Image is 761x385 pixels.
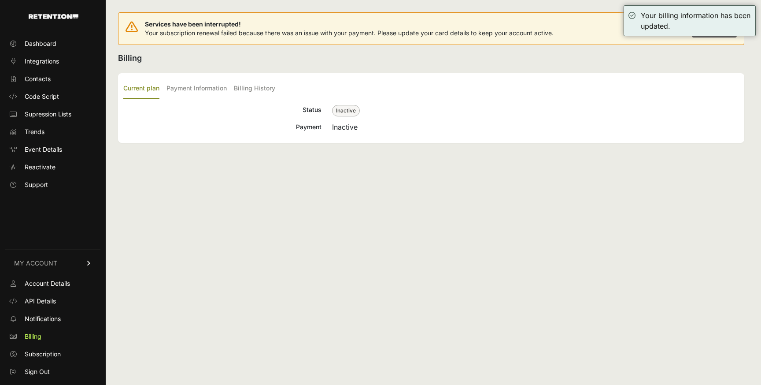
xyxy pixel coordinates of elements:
span: Subscription [25,350,61,359]
span: MY ACCOUNT [14,259,57,268]
a: Supression Lists [5,107,100,121]
a: Contacts [5,72,100,86]
a: Dashboard [5,37,100,51]
a: Account Details [5,277,100,291]
div: Payment [123,122,321,132]
a: Support [5,178,100,192]
span: Code Script [25,92,59,101]
span: Your subscription renewal failed because there was an issue with your payment. Please update your... [145,29,554,37]
span: Inactive [332,105,360,116]
h2: Billing [118,52,744,64]
span: Billing [25,332,41,341]
a: Sign Out [5,365,100,379]
img: Retention.com [29,14,78,19]
a: MY ACCOUNT [5,250,100,277]
label: Billing History [234,78,275,99]
span: API Details [25,297,56,306]
span: Event Details [25,145,62,154]
a: Reactivate [5,160,100,174]
span: Dashboard [25,39,56,48]
span: Integrations [25,57,59,66]
span: Trends [25,127,44,136]
div: Inactive [332,122,739,132]
div: Your billing information has been updated. [641,10,751,31]
span: Sign Out [25,367,50,376]
span: Contacts [25,75,51,83]
a: Integrations [5,54,100,68]
span: Notifications [25,314,61,323]
a: Code Script [5,90,100,104]
a: API Details [5,294,100,308]
span: Services have been interrupted! [145,20,554,29]
span: Account Details [25,279,70,288]
label: Current plan [123,78,159,99]
span: Support [25,180,48,189]
label: Payment Information [166,78,227,99]
div: Status [123,105,321,116]
span: Supression Lists [25,110,71,119]
span: Reactivate [25,163,55,172]
a: Subscription [5,347,100,361]
a: Billing [5,329,100,344]
a: Event Details [5,142,100,157]
a: Trends [5,125,100,139]
a: Notifications [5,312,100,326]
